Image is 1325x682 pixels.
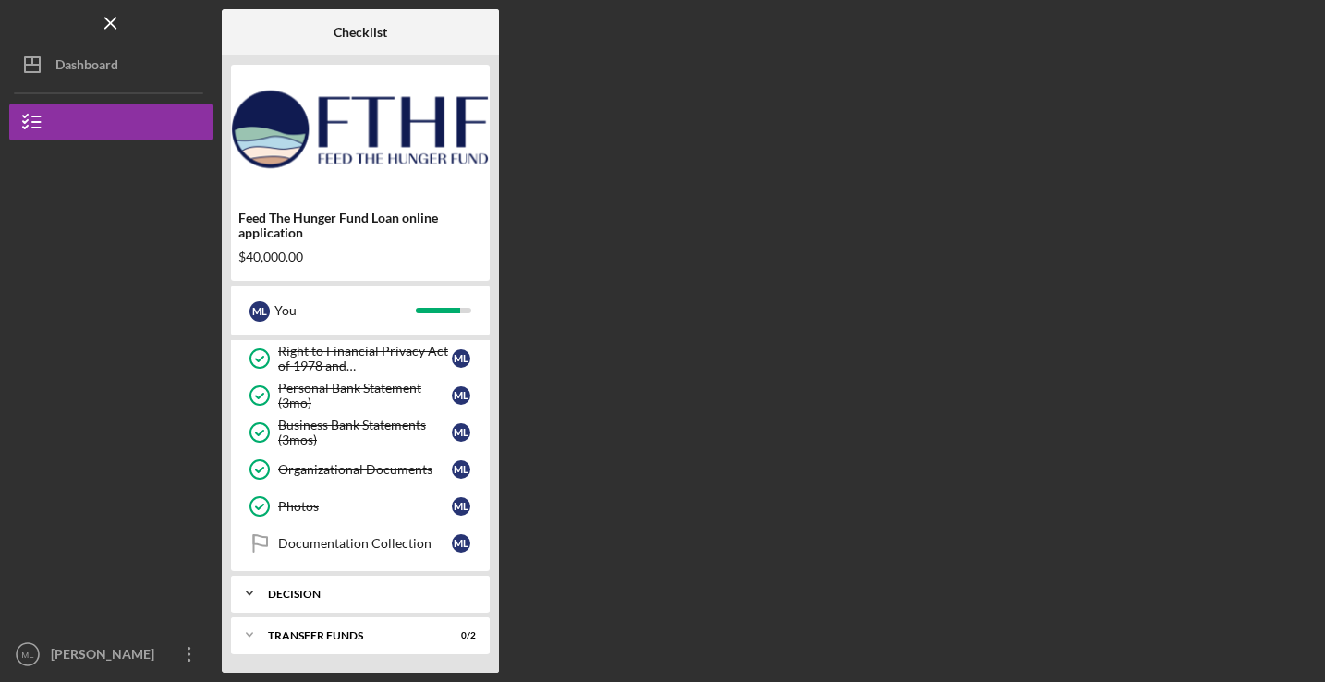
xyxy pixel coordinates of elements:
[452,349,470,368] div: M L
[240,340,480,377] a: Right to Financial Privacy Act of 1978 and AcknowledgementML
[452,386,470,405] div: M L
[443,630,476,641] div: 0 / 2
[231,74,490,185] img: Product logo
[452,497,470,516] div: M L
[274,295,416,326] div: You
[240,451,480,488] a: Organizational DocumentsML
[334,25,387,40] b: Checklist
[268,630,430,641] div: Transfer Funds
[278,536,452,551] div: Documentation Collection
[278,418,452,447] div: Business Bank Statements (3mos)
[278,499,452,514] div: Photos
[268,589,467,600] div: Decision
[278,344,452,373] div: Right to Financial Privacy Act of 1978 and Acknowledgement
[249,301,270,322] div: M L
[21,650,34,660] text: ML
[46,636,166,677] div: [PERSON_NAME]
[238,211,482,240] div: Feed The Hunger Fund Loan online application
[452,460,470,479] div: M L
[240,525,480,562] a: Documentation CollectionML
[238,250,482,264] div: $40,000.00
[278,462,452,477] div: Organizational Documents
[452,534,470,553] div: M L
[9,636,213,673] button: ML[PERSON_NAME]
[240,414,480,451] a: Business Bank Statements (3mos)ML
[240,377,480,414] a: Personal Bank Statement (3mo)ML
[278,381,452,410] div: Personal Bank Statement (3mo)
[240,488,480,525] a: PhotosML
[55,46,118,88] div: Dashboard
[452,423,470,442] div: M L
[9,46,213,83] button: Dashboard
